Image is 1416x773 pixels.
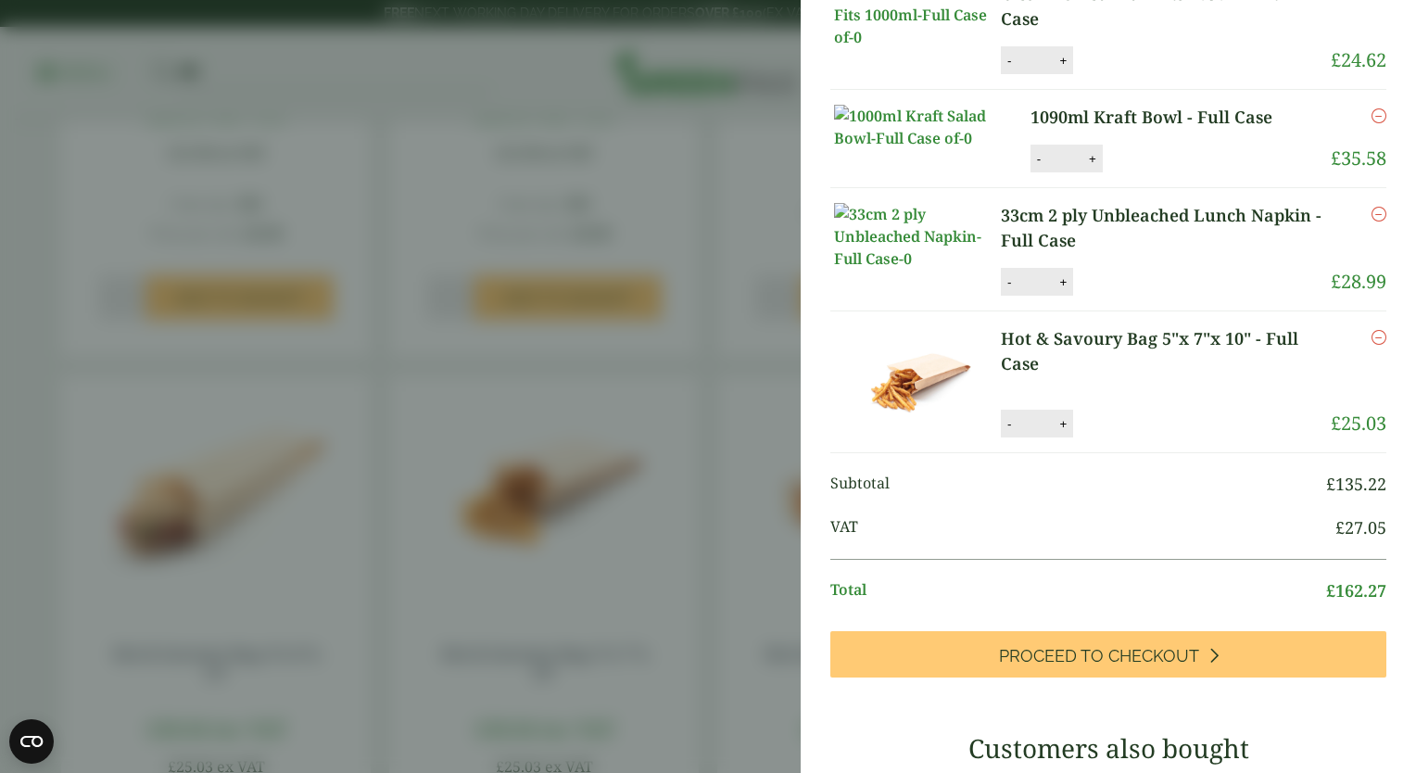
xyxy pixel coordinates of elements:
[1331,411,1386,436] bdi: 25.03
[1331,269,1386,294] bdi: 28.99
[1326,473,1335,495] span: £
[1372,203,1386,225] a: Remove this item
[1331,146,1386,171] bdi: 35.58
[1326,579,1335,602] span: £
[1335,516,1345,539] span: £
[999,646,1199,666] span: Proceed to Checkout
[1335,516,1386,539] bdi: 27.05
[834,203,1001,270] img: 33cm 2 ply Unbleached Napkin-Full Case-0
[1054,53,1072,69] button: +
[1002,416,1017,432] button: -
[1331,146,1341,171] span: £
[830,578,1326,603] span: Total
[1331,411,1341,436] span: £
[1002,274,1017,290] button: -
[1030,105,1302,130] a: 1090ml Kraft Bowl - Full Case
[830,515,1335,540] span: VAT
[1031,151,1046,167] button: -
[9,719,54,764] button: Open CMP widget
[1054,416,1072,432] button: +
[1002,53,1017,69] button: -
[1326,473,1386,495] bdi: 135.22
[830,733,1386,765] h3: Customers also bought
[1001,326,1331,376] a: Hot & Savoury Bag 5"x 7"x 10" - Full Case
[1083,151,1102,167] button: +
[1331,47,1341,72] span: £
[1326,579,1386,602] bdi: 162.27
[1001,203,1331,253] a: 33cm 2 ply Unbleached Lunch Napkin - Full Case
[1054,274,1072,290] button: +
[1331,269,1341,294] span: £
[830,631,1386,678] a: Proceed to Checkout
[830,472,1326,497] span: Subtotal
[834,105,1001,149] img: 1000ml Kraft Salad Bowl-Full Case of-0
[1372,105,1386,127] a: Remove this item
[1372,326,1386,348] a: Remove this item
[1331,47,1386,72] bdi: 24.62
